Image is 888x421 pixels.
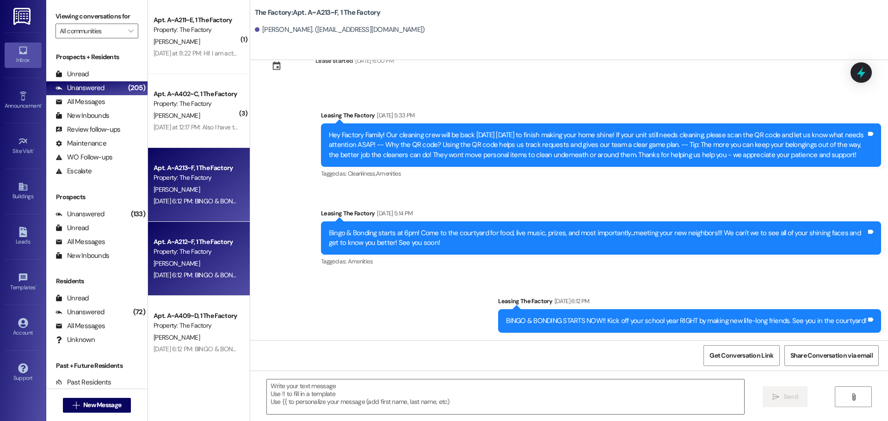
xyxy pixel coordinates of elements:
[73,402,80,409] i: 
[46,361,148,371] div: Past + Future Residents
[783,392,798,402] span: Send
[55,83,105,93] div: Unanswered
[63,398,131,413] button: New Message
[772,393,779,401] i: 
[154,311,239,321] div: Apt. A~A409~D, 1 The Factory
[55,335,95,345] div: Unknown
[126,81,148,95] div: (205)
[46,52,148,62] div: Prospects + Residents
[790,351,873,360] span: Share Conversation via email
[498,296,881,309] div: Leasing The Factory
[329,228,866,248] div: Bingo & Bonding starts at 6pm! Come to the courtyard for food, live music, prizes, and most impor...
[55,223,89,233] div: Unread
[255,8,380,18] b: The Factory: Apt. A~A213~F, 1 The Factory
[154,15,239,25] div: Apt. A~A211~E, 1 The Factory
[154,271,530,279] div: [DATE] 6:12 PM: BINGO & BONDING STARTS NOW!! Kick off your school year RIGHT by making new life-l...
[703,345,779,366] button: Get Conversation Link
[376,170,401,177] span: Amenities
[321,208,881,221] div: Leasing The Factory
[5,224,42,249] a: Leads
[315,56,353,66] div: Lease started
[154,111,200,120] span: [PERSON_NAME]
[5,315,42,340] a: Account
[154,197,530,205] div: [DATE] 6:12 PM: BINGO & BONDING STARTS NOW!! Kick off your school year RIGHT by making new life-l...
[255,25,425,35] div: [PERSON_NAME]. ([EMAIL_ADDRESS][DOMAIN_NAME])
[46,192,148,202] div: Prospects
[154,237,239,247] div: Apt. A~A212~F, 1 The Factory
[154,99,239,109] div: Property: The Factory
[154,345,530,353] div: [DATE] 6:12 PM: BINGO & BONDING STARTS NOW!! Kick off your school year RIGHT by making new life-l...
[321,110,881,123] div: Leasing The Factory
[321,255,881,268] div: Tagged as:
[375,208,413,218] div: [DATE] 5:14 PM
[5,134,42,159] a: Site Visit •
[55,251,109,261] div: New Inbounds
[506,316,866,326] div: BINGO & BONDING STARTS NOW!! Kick off your school year RIGHT by making new life-long friends. See...
[55,97,105,107] div: All Messages
[55,237,105,247] div: All Messages
[154,333,200,342] span: [PERSON_NAME]
[154,89,239,99] div: Apt. A~A402~C, 1 The Factory
[129,207,148,221] div: (133)
[321,167,881,180] div: Tagged as:
[13,8,32,25] img: ResiDesk Logo
[154,259,200,268] span: [PERSON_NAME]
[55,111,109,121] div: New Inbounds
[55,9,138,24] label: Viewing conversations for
[154,185,200,194] span: [PERSON_NAME]
[55,378,111,387] div: Past Residents
[154,247,239,256] div: Property: The Factory
[55,69,89,79] div: Unread
[348,170,376,177] span: Cleanliness ,
[36,283,37,289] span: •
[154,25,239,35] div: Property: The Factory
[5,179,42,204] a: Buildings
[55,125,120,134] div: Review follow-ups
[154,123,499,131] div: [DATE] at 12:17 PM: Also I have two Amazon packages under my name. Could they possibly get left i...
[5,360,42,385] a: Support
[5,270,42,295] a: Templates •
[154,163,239,173] div: Apt. A~A213~F, 1 The Factory
[5,43,42,67] a: Inbox
[353,56,394,66] div: [DATE] 6:00 PM
[33,146,35,153] span: •
[348,257,373,265] span: Amenities
[55,166,92,176] div: Escalate
[55,293,89,303] div: Unread
[41,101,43,108] span: •
[55,139,106,148] div: Maintenance
[763,386,808,407] button: Send
[329,130,866,160] div: Hey Factory Family! Our cleaning crew will be back [DATE] [DATE] to finish making your home shine...
[55,321,105,331] div: All Messages
[552,296,590,306] div: [DATE] 6:12 PM
[709,351,773,360] span: Get Conversation Link
[131,305,148,319] div: (72)
[154,49,403,57] div: [DATE] at 8:22 PM: Hi! I am actually completely moved out now so she can move in whenever!
[55,307,105,317] div: Unanswered
[46,276,148,286] div: Residents
[55,209,105,219] div: Unanswered
[154,173,239,183] div: Property: The Factory
[83,400,121,410] span: New Message
[154,37,200,46] span: [PERSON_NAME]
[850,393,857,401] i: 
[375,110,414,120] div: [DATE] 5:33 PM
[128,27,133,35] i: 
[60,24,123,38] input: All communities
[154,321,239,330] div: Property: The Factory
[784,345,879,366] button: Share Conversation via email
[55,153,112,162] div: WO Follow-ups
